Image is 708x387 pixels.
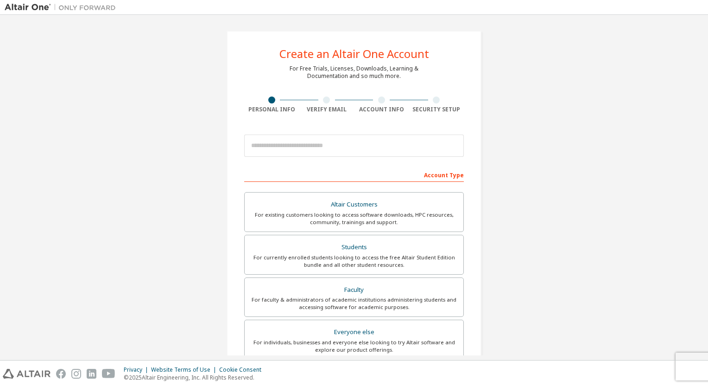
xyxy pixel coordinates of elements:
[151,366,219,374] div: Website Terms of Use
[409,106,464,113] div: Security Setup
[250,241,458,254] div: Students
[354,106,409,113] div: Account Info
[124,366,151,374] div: Privacy
[3,369,51,379] img: altair_logo.svg
[250,339,458,354] div: For individuals, businesses and everyone else looking to try Altair software and explore our prod...
[102,369,115,379] img: youtube.svg
[56,369,66,379] img: facebook.svg
[250,326,458,339] div: Everyone else
[87,369,96,379] img: linkedin.svg
[250,296,458,311] div: For faculty & administrators of academic institutions administering students and accessing softwa...
[279,48,429,59] div: Create an Altair One Account
[244,167,464,182] div: Account Type
[219,366,267,374] div: Cookie Consent
[5,3,120,12] img: Altair One
[290,65,418,80] div: For Free Trials, Licenses, Downloads, Learning & Documentation and so much more.
[250,211,458,226] div: For existing customers looking to access software downloads, HPC resources, community, trainings ...
[250,254,458,269] div: For currently enrolled students looking to access the free Altair Student Edition bundle and all ...
[250,284,458,297] div: Faculty
[71,369,81,379] img: instagram.svg
[299,106,354,113] div: Verify Email
[124,374,267,381] p: © 2025 Altair Engineering, Inc. All Rights Reserved.
[244,106,299,113] div: Personal Info
[250,198,458,211] div: Altair Customers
